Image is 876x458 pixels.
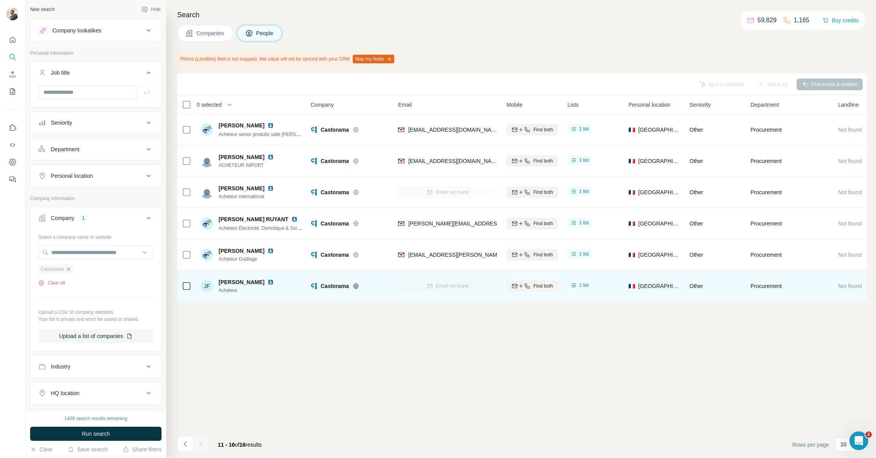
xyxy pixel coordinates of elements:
p: Your list is private and won't be saved or shared. [38,316,153,323]
span: [GEOGRAPHIC_DATA] [638,220,680,227]
button: Navigate to previous page [177,436,193,452]
span: 🇫🇷 [628,282,635,290]
span: Find both [533,126,553,133]
button: Personal location [31,166,161,185]
div: 1 [79,215,88,222]
span: Find both [533,189,553,196]
button: Find both [506,124,558,136]
img: LinkedIn logo [267,122,274,129]
button: Company1 [31,209,161,231]
span: Not found [838,252,862,258]
span: 1 list [579,250,589,258]
span: [EMAIL_ADDRESS][DOMAIN_NAME] [408,127,501,133]
span: Personal location [628,101,670,109]
span: 1 list [579,188,589,195]
span: Other [689,189,703,195]
img: LinkedIn logo [267,248,274,254]
img: Avatar [6,8,19,20]
div: New search [30,6,55,13]
button: Feedback [6,172,19,186]
span: Other [689,220,703,227]
button: Find both [506,186,558,198]
button: Share filters [123,445,162,453]
button: Use Surfe API [6,138,19,152]
div: Personal location [51,172,93,180]
span: [GEOGRAPHIC_DATA] [638,126,680,134]
button: Run search [30,427,162,441]
span: Castorama [321,251,349,259]
div: Select a company name or website [38,231,153,241]
img: LinkedIn logo [267,154,274,160]
span: Procurement [750,282,782,290]
button: Seniority [31,113,161,132]
span: Mobile [506,101,522,109]
span: Companies [196,29,225,37]
span: 1 list [579,157,589,164]
span: 🇫🇷 [628,188,635,196]
span: 🇫🇷 [628,220,635,227]
button: Job title [31,63,161,85]
span: Castorama [321,282,349,290]
span: 11 - 16 [218,442,235,448]
img: Logo of Castorama [311,252,317,258]
span: Acheteur Électricité, Domotique & Solaire [219,225,305,231]
img: Avatar [201,123,213,136]
p: 1,165 [794,16,810,25]
button: Industry [31,357,161,376]
img: LinkedIn logo [267,279,274,285]
span: Find both [533,283,553,290]
button: Upload a list of companies [38,329,153,343]
span: Other [689,127,703,133]
img: provider findymail logo [398,157,404,165]
span: Run search [82,430,110,438]
button: Find both [506,280,558,292]
button: Find both [506,249,558,261]
span: [GEOGRAPHIC_DATA] [638,282,680,290]
span: of [235,442,240,448]
span: 🇫🇷 [628,126,635,134]
button: HQ location [31,384,161,403]
span: Find both [533,157,553,165]
span: Not found [838,127,862,133]
span: People [256,29,274,37]
span: Other [689,283,703,289]
button: Use Surfe on LinkedIn [6,121,19,135]
button: Search [6,50,19,64]
span: [PERSON_NAME] [219,247,264,255]
span: Landline [838,101,859,109]
button: Save search [68,445,108,453]
span: Not found [838,283,862,289]
button: Dashboard [6,155,19,169]
img: LinkedIn logo [291,216,298,222]
div: Industry [51,363,70,370]
p: Upload a CSV of company websites. [38,309,153,316]
span: [PERSON_NAME][EMAIL_ADDRESS][DOMAIN_NAME] [408,220,546,227]
img: provider findymail logo [398,126,404,134]
span: [GEOGRAPHIC_DATA] [638,157,680,165]
div: 1408 search results remaining [65,415,127,422]
img: LinkedIn logo [267,185,274,191]
span: Other [689,158,703,164]
div: JF [201,280,213,292]
img: provider findymail logo [398,251,404,259]
span: [PERSON_NAME] [219,153,264,161]
span: [EMAIL_ADDRESS][DOMAIN_NAME] [408,158,501,164]
span: Email [398,101,412,109]
button: Company lookalikes [31,21,161,40]
span: Castorama [321,220,349,227]
span: Not found [838,189,862,195]
button: Map my fields [353,55,394,63]
span: 🇫🇷 [628,251,635,259]
span: Procurement [750,220,782,227]
div: Seniority [51,119,72,127]
button: Enrich CSV [6,67,19,81]
span: Other [689,252,703,258]
span: Castorama [321,157,349,165]
h4: Search [177,9,867,20]
span: Lists [567,101,579,109]
span: 2 [865,431,872,438]
img: Logo of Castorama [311,158,317,164]
button: Quick start [6,33,19,47]
div: Job title [51,69,70,77]
img: Logo of Castorama [311,189,317,195]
